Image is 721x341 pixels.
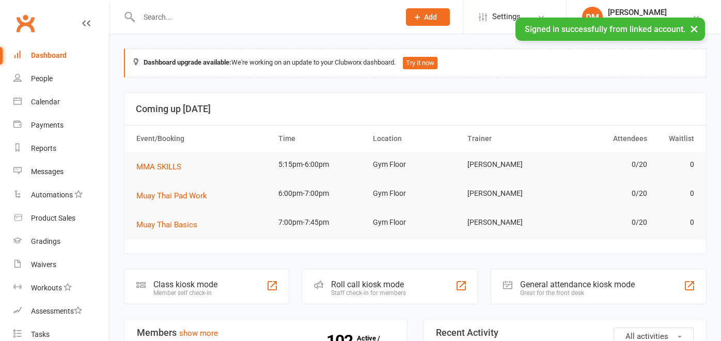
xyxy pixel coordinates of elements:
div: Roll call kiosk mode [331,280,406,289]
a: Workouts [13,276,109,300]
div: Member self check-in [153,289,217,297]
div: Payments [31,121,64,129]
span: Signed in successfully from linked account. [525,24,685,34]
td: 0 [652,210,699,235]
button: MMA SKILLS [136,161,189,173]
h3: Recent Activity [436,328,694,338]
a: Messages [13,160,109,183]
div: DM [582,7,603,27]
a: show more [179,329,218,338]
input: Search... [136,10,393,24]
td: [PERSON_NAME] [463,152,557,177]
td: [PERSON_NAME] [463,181,557,206]
a: Product Sales [13,207,109,230]
th: Attendees [557,126,652,152]
td: 0/20 [557,210,652,235]
span: Muay Thai Basics [136,220,197,229]
td: 0 [652,152,699,177]
button: Muay Thai Basics [136,219,205,231]
th: Event/Booking [132,126,274,152]
td: [PERSON_NAME] [463,210,557,235]
th: Time [274,126,368,152]
div: Staff check-in for members [331,289,406,297]
button: × [685,18,703,40]
strong: Dashboard upgrade available: [144,58,231,66]
h3: Members [137,328,395,338]
td: 5:15pm-6:00pm [274,152,368,177]
td: Gym Floor [368,152,463,177]
div: We're working on an update to your Clubworx dashboard. [124,49,707,78]
div: DM Muay Thai & Fitness [608,17,685,26]
div: People [31,74,53,83]
td: Gym Floor [368,210,463,235]
span: Add [424,13,437,21]
div: [PERSON_NAME] [608,8,685,17]
td: 0 [652,181,699,206]
div: Reports [31,144,56,152]
span: MMA SKILLS [136,162,181,172]
th: Trainer [463,126,557,152]
div: Automations [31,191,73,199]
button: Add [406,8,450,26]
div: Tasks [31,330,50,338]
span: Settings [492,5,521,28]
div: Waivers [31,260,56,269]
a: Clubworx [12,10,38,36]
a: People [13,67,109,90]
td: 0/20 [557,181,652,206]
td: 6:00pm-7:00pm [274,181,368,206]
td: 0/20 [557,152,652,177]
td: Gym Floor [368,181,463,206]
a: Gradings [13,230,109,253]
span: Muay Thai Pad Work [136,191,207,200]
td: 7:00pm-7:45pm [274,210,368,235]
a: Assessments [13,300,109,323]
div: Messages [31,167,64,176]
div: Calendar [31,98,60,106]
div: Workouts [31,284,62,292]
div: Product Sales [31,214,75,222]
div: Assessments [31,307,82,315]
span: All activities [625,332,668,341]
a: Dashboard [13,44,109,67]
div: Great for the front desk [520,289,635,297]
h3: Coming up [DATE] [136,104,695,114]
a: Automations [13,183,109,207]
div: General attendance kiosk mode [520,280,635,289]
a: Waivers [13,253,109,276]
div: Dashboard [31,51,67,59]
th: Waitlist [652,126,699,152]
a: Payments [13,114,109,137]
a: Calendar [13,90,109,114]
a: Reports [13,137,109,160]
th: Location [368,126,463,152]
button: Try it now [403,57,437,69]
button: Muay Thai Pad Work [136,190,214,202]
div: Class kiosk mode [153,280,217,289]
div: Gradings [31,237,60,245]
